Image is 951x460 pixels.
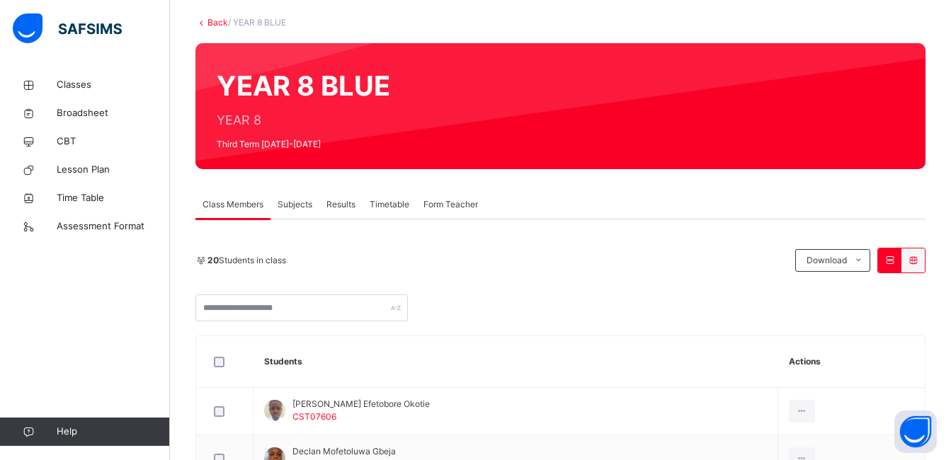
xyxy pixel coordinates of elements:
[423,198,478,211] span: Form Teacher
[894,410,937,453] button: Open asap
[57,163,170,177] span: Lesson Plan
[203,198,263,211] span: Class Members
[278,198,312,211] span: Subjects
[207,17,228,28] a: Back
[292,398,430,410] span: [PERSON_NAME] Efetobore Okotie
[292,411,336,422] span: CST07606
[57,106,170,120] span: Broadsheet
[57,425,169,439] span: Help
[326,198,355,211] span: Results
[57,78,170,92] span: Classes
[207,255,219,265] b: 20
[13,13,122,43] img: safsims
[370,198,409,211] span: Timetable
[807,254,847,267] span: Download
[778,336,925,388] th: Actions
[254,336,778,388] th: Students
[292,445,396,458] span: Declan Mofetoluwa Gbeja
[57,191,170,205] span: Time Table
[228,17,286,28] span: / YEAR 8 BLUE
[207,254,286,267] span: Students in class
[57,134,170,149] span: CBT
[57,219,170,234] span: Assessment Format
